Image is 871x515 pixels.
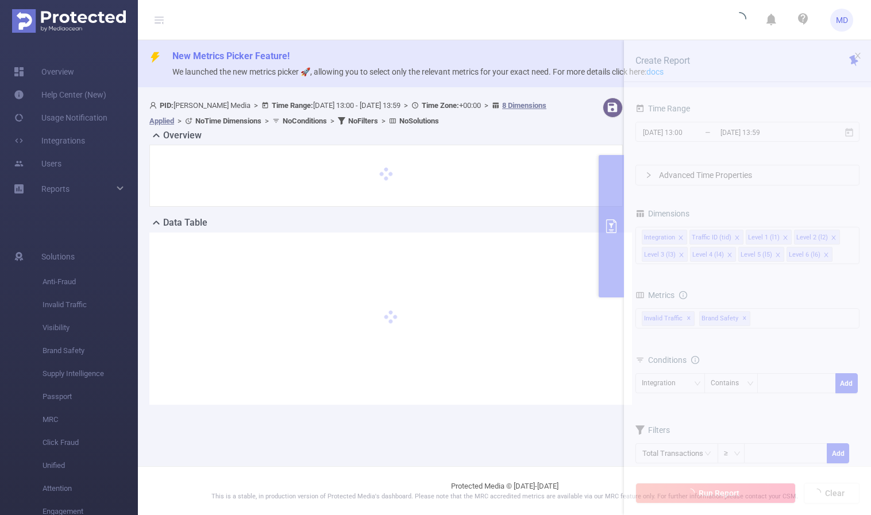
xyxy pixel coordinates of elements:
[43,362,138,385] span: Supply Intelligence
[272,101,313,110] b: Time Range:
[43,431,138,454] span: Click Fraud
[14,60,74,83] a: Overview
[348,117,378,125] b: No Filters
[378,117,389,125] span: >
[167,492,842,502] p: This is a stable, in production version of Protected Media's dashboard. Please note that the MRC ...
[43,270,138,293] span: Anti-Fraud
[481,101,492,110] span: >
[149,101,546,125] span: [PERSON_NAME] Media [DATE] 13:00 - [DATE] 13:59 +00:00
[163,129,202,142] h2: Overview
[149,102,160,109] i: icon: user
[14,106,107,129] a: Usage Notification
[854,52,862,60] i: icon: close
[12,9,126,33] img: Protected Media
[399,117,439,125] b: No Solutions
[41,245,75,268] span: Solutions
[172,51,290,61] span: New Metrics Picker Feature!
[422,101,459,110] b: Time Zone:
[149,52,161,63] i: icon: thunderbolt
[172,67,664,76] span: We launched the new metrics picker 🚀, allowing you to select only the relevant metrics for your e...
[41,177,70,200] a: Reports
[733,12,746,28] i: icon: loading
[836,9,848,32] span: MD
[195,117,261,125] b: No Time Dimensions
[43,316,138,339] span: Visibility
[43,385,138,408] span: Passport
[854,49,862,62] button: icon: close
[14,83,106,106] a: Help Center (New)
[250,101,261,110] span: >
[14,152,61,175] a: Users
[43,454,138,477] span: Unified
[163,216,207,230] h2: Data Table
[261,117,272,125] span: >
[327,117,338,125] span: >
[43,477,138,500] span: Attention
[174,117,185,125] span: >
[400,101,411,110] span: >
[43,339,138,362] span: Brand Safety
[283,117,327,125] b: No Conditions
[14,129,85,152] a: Integrations
[43,408,138,431] span: MRC
[43,293,138,316] span: Invalid Traffic
[160,101,174,110] b: PID:
[646,67,664,76] a: docs
[41,184,70,193] span: Reports
[138,466,871,515] footer: Protected Media © [DATE]-[DATE]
